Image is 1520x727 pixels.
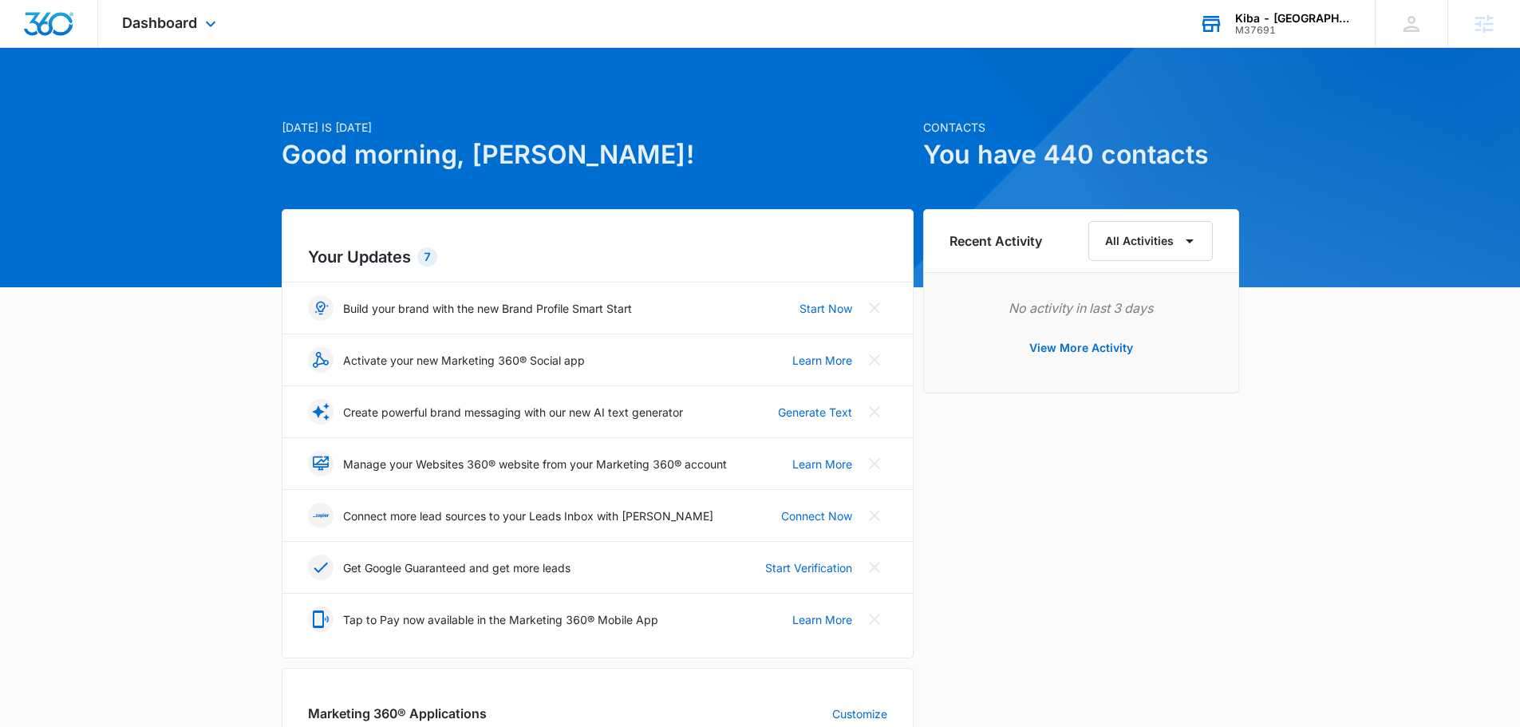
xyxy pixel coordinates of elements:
p: Tap to Pay now available in the Marketing 360® Mobile App [343,611,658,628]
p: Contacts [923,119,1239,136]
div: account id [1235,25,1352,36]
h6: Recent Activity [950,231,1042,251]
h2: Your Updates [308,245,887,269]
button: All Activities [1088,221,1213,261]
h2: Marketing 360® Applications [308,704,487,723]
div: account name [1235,12,1352,25]
p: Build your brand with the new Brand Profile Smart Start [343,300,632,317]
p: [DATE] is [DATE] [282,119,914,136]
button: Close [862,399,887,425]
p: Create powerful brand messaging with our new AI text generator [343,404,683,421]
p: No activity in last 3 days [950,298,1213,318]
div: 7 [417,247,437,267]
p: Connect more lead sources to your Leads Inbox with [PERSON_NAME] [343,508,713,524]
button: Close [862,503,887,528]
a: Start Now [799,300,852,317]
button: View More Activity [1013,329,1149,367]
button: Close [862,606,887,632]
a: Connect Now [781,508,852,524]
p: Manage your Websites 360® website from your Marketing 360® account [343,456,727,472]
button: Close [862,295,887,321]
p: Activate your new Marketing 360® Social app [343,352,585,369]
p: Get Google Guaranteed and get more leads [343,559,570,576]
button: Close [862,451,887,476]
button: Close [862,555,887,580]
span: Dashboard [122,14,197,31]
a: Learn More [792,611,852,628]
h1: Good morning, [PERSON_NAME]! [282,136,914,174]
a: Start Verification [765,559,852,576]
button: Close [862,347,887,373]
a: Learn More [792,456,852,472]
a: Customize [832,705,887,722]
a: Learn More [792,352,852,369]
h1: You have 440 contacts [923,136,1239,174]
a: Generate Text [778,404,852,421]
